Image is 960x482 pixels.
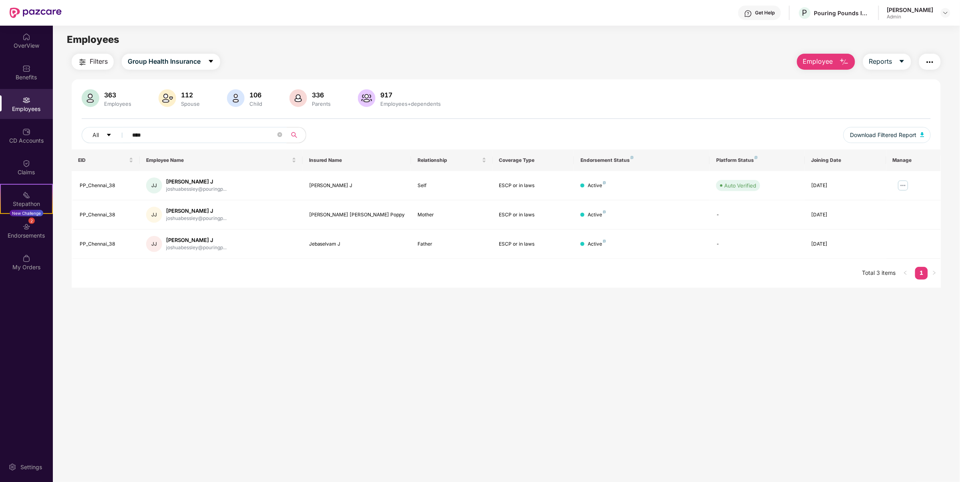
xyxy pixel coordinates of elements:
[80,211,133,219] div: PP_Chennai_38
[850,131,916,139] span: Download Filtered Report
[22,33,30,41] img: svg+xml;base64,PHN2ZyBpZD0iSG9tZSIgeG1sbnM9Imh0dHA6Ly93d3cudzMub3JnLzIwMDAvc3ZnIiB3aWR0aD0iMjAiIG...
[82,89,99,107] img: svg+xml;base64,PHN2ZyB4bWxucz0iaHR0cDovL3d3dy53My5vcmcvMjAwMC9zdmciIHhtbG5zOnhsaW5rPSJodHRwOi8vd3...
[78,57,87,67] img: svg+xml;base64,PHN2ZyB4bWxucz0iaHR0cDovL3d3dy53My5vcmcvMjAwMC9zdmciIHdpZHRoPSIyNCIgaGVpZ2h0PSIyNC...
[82,127,131,143] button: Allcaret-down
[839,57,849,67] img: svg+xml;base64,PHN2ZyB4bWxucz0iaHR0cDovL3d3dy53My5vcmcvMjAwMC9zdmciIHhtbG5zOnhsaW5rPSJodHRwOi8vd3...
[310,101,332,107] div: Parents
[755,10,775,16] div: Get Help
[928,267,941,280] button: right
[22,191,30,199] img: svg+xml;base64,PHN2ZyB4bWxucz0iaHR0cDovL3d3dy53My5vcmcvMjAwMC9zdmciIHdpZHRoPSIyMSIgaGVpZ2h0PSIyMC...
[603,181,606,184] img: svg+xml;base64,PHN2ZyB4bWxucz0iaHR0cDovL3d3dy53My5vcmcvMjAwMC9zdmciIHdpZHRoPSI4IiBoZWlnaHQ9IjgiIH...
[309,211,405,219] div: [PERSON_NAME] [PERSON_NAME] Poppy
[580,157,703,163] div: Endorsement Status
[942,10,949,16] img: svg+xml;base64,PHN2ZyBpZD0iRHJvcGRvd24tMzJ4MzIiIHhtbG5zPSJodHRwOi8vd3d3LnczLm9yZy8yMDAwL3N2ZyIgd2...
[78,157,127,163] span: EID
[80,182,133,190] div: PP_Chennai_38
[844,127,931,143] button: Download Filtered Report
[811,211,880,219] div: [DATE]
[106,132,112,139] span: caret-down
[925,57,935,67] img: svg+xml;base64,PHN2ZyB4bWxucz0iaHR0cDovL3d3dy53My5vcmcvMjAwMC9zdmciIHdpZHRoPSIyNCIgaGVpZ2h0PSIyNC...
[887,6,934,14] div: [PERSON_NAME]
[146,177,162,194] div: JJ
[379,91,442,99] div: 917
[493,149,574,171] th: Coverage Type
[146,157,290,163] span: Employee Name
[802,8,807,18] span: P
[899,58,905,65] span: caret-down
[10,210,43,216] div: New Challenge
[411,149,492,171] th: Relationship
[588,182,606,190] div: Active
[122,54,220,70] button: Group Health Insurancecaret-down
[166,207,227,215] div: [PERSON_NAME] J
[28,218,35,224] div: 2
[755,156,758,159] img: svg+xml;base64,PHN2ZyB4bWxucz0iaHR0cDovL3d3dy53My5vcmcvMjAwMC9zdmciIHdpZHRoPSI4IiBoZWlnaHQ9IjgiIH...
[358,89,376,107] img: svg+xml;base64,PHN2ZyB4bWxucz0iaHR0cDovL3d3dy53My5vcmcvMjAwMC9zdmciIHhtbG5zOnhsaW5rPSJodHRwOi8vd3...
[286,132,302,138] span: search
[603,210,606,214] img: svg+xml;base64,PHN2ZyB4bWxucz0iaHR0cDovL3d3dy53My5vcmcvMjAwMC9zdmciIHdpZHRoPSI4IiBoZWlnaHQ9IjgiIH...
[418,182,486,190] div: Self
[146,207,162,223] div: JJ
[248,91,264,99] div: 106
[603,240,606,243] img: svg+xml;base64,PHN2ZyB4bWxucz0iaHR0cDovL3d3dy53My5vcmcvMjAwMC9zdmciIHdpZHRoPSI4IiBoZWlnaHQ9IjgiIH...
[102,91,133,99] div: 363
[166,244,227,252] div: joshuabessley@pouringp...
[90,56,108,67] span: Filters
[499,240,568,248] div: ESCP or in laws
[805,149,886,171] th: Joining Date
[128,56,201,67] span: Group Health Insurance
[631,156,634,159] img: svg+xml;base64,PHN2ZyB4bWxucz0iaHR0cDovL3d3dy53My5vcmcvMjAwMC9zdmciIHdpZHRoPSI4IiBoZWlnaHQ9IjgiIH...
[18,463,44,471] div: Settings
[903,270,908,275] span: left
[418,211,486,219] div: Mother
[22,96,30,104] img: svg+xml;base64,PHN2ZyBpZD0iRW1wbG95ZWVzIiB4bWxucz0iaHR0cDovL3d3dy53My5vcmcvMjAwMC9zdmciIHdpZHRoPS...
[744,10,752,18] img: svg+xml;base64,PHN2ZyBpZD0iSGVscC0zMngzMiIgeG1sbnM9Imh0dHA6Ly93d3cudzMub3JnLzIwMDAvc3ZnIiB3aWR0aD...
[811,240,880,248] div: [DATE]
[72,149,140,171] th: EID
[803,56,833,67] span: Employee
[277,132,282,137] span: close-circle
[915,267,928,279] a: 1
[814,9,870,17] div: Pouring Pounds India Pvt Ltd (CashKaro and EarnKaro)
[289,89,307,107] img: svg+xml;base64,PHN2ZyB4bWxucz0iaHR0cDovL3d3dy53My5vcmcvMjAwMC9zdmciIHhtbG5zOnhsaW5rPSJodHRwOi8vd3...
[140,149,303,171] th: Employee Name
[166,178,227,186] div: [PERSON_NAME] J
[92,131,99,139] span: All
[179,101,201,107] div: Spouse
[932,270,937,275] span: right
[146,236,162,252] div: JJ
[863,54,911,70] button: Reportscaret-down
[22,128,30,136] img: svg+xml;base64,PHN2ZyBpZD0iQ0RfQWNjb3VudHMiIGRhdGEtbmFtZT0iQ0QgQWNjb3VudHMiIHhtbG5zPSJodHRwOi8vd3...
[862,267,896,280] li: Total 3 items
[1,200,52,208] div: Stepathon
[67,34,119,45] span: Employees
[22,254,30,262] img: svg+xml;base64,PHN2ZyBpZD0iTXlfT3JkZXJzIiBkYXRhLW5hbWU9Ik15IE9yZGVycyIgeG1sbnM9Imh0dHA6Ly93d3cudz...
[899,267,912,280] li: Previous Page
[277,131,282,139] span: close-circle
[928,267,941,280] li: Next Page
[887,14,934,20] div: Admin
[286,127,306,143] button: search
[897,179,910,192] img: manageButton
[920,132,924,137] img: svg+xml;base64,PHN2ZyB4bWxucz0iaHR0cDovL3d3dy53My5vcmcvMjAwMC9zdmciIHhtbG5zOnhsaW5rPSJodHRwOi8vd3...
[710,200,805,230] td: -
[227,89,245,107] img: svg+xml;base64,PHN2ZyB4bWxucz0iaHR0cDovL3d3dy53My5vcmcvMjAwMC9zdmciIHhtbG5zOnhsaW5rPSJodHRwOi8vd3...
[418,240,486,248] div: Father
[869,56,892,67] span: Reports
[80,240,133,248] div: PP_Chennai_38
[303,149,411,171] th: Insured Name
[166,215,227,222] div: joshuabessley@pouringp...
[22,159,30,167] img: svg+xml;base64,PHN2ZyBpZD0iQ2xhaW0iIHhtbG5zPSJodHRwOi8vd3d3LnczLm9yZy8yMDAwL3N2ZyIgd2lkdGg9IjIwIi...
[166,236,227,244] div: [PERSON_NAME] J
[716,157,798,163] div: Platform Status
[499,182,568,190] div: ESCP or in laws
[102,101,133,107] div: Employees
[166,186,227,193] div: joshuabessley@pouringp...
[724,182,756,190] div: Auto Verified
[309,182,405,190] div: [PERSON_NAME] J
[811,182,880,190] div: [DATE]
[22,223,30,231] img: svg+xml;base64,PHN2ZyBpZD0iRW5kb3JzZW1lbnRzIiB4bWxucz0iaHR0cDovL3d3dy53My5vcmcvMjAwMC9zdmciIHdpZH...
[310,91,332,99] div: 336
[499,211,568,219] div: ESCP or in laws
